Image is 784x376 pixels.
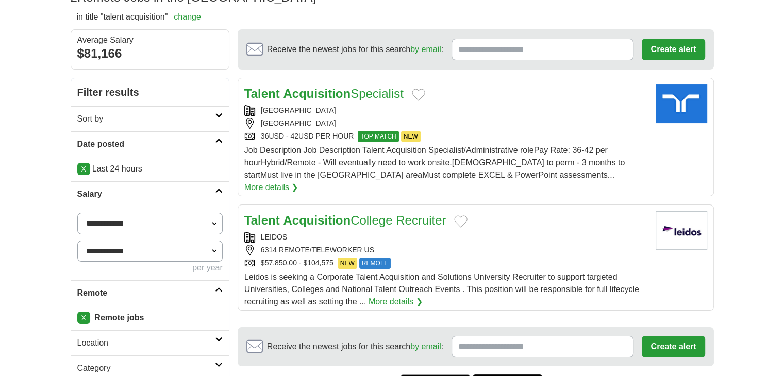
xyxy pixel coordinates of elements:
strong: Acquisition [283,87,351,100]
div: $81,166 [77,44,223,63]
h2: in title "talent acquisition" [77,11,201,23]
div: Average Salary [77,36,223,44]
h2: Date posted [77,138,215,150]
button: Create alert [642,336,705,357]
a: Location [71,330,229,355]
a: LEIDOS [261,233,287,241]
div: $57,850.00 - $104,575 [244,258,647,269]
a: change [174,12,201,21]
div: per year [77,262,223,274]
strong: Acquisition [283,213,351,227]
a: Talent AcquisitionCollege Recruiter [244,213,446,227]
a: X [77,312,90,324]
a: Sort by [71,106,229,131]
a: by email [410,45,441,54]
h2: Filter results [71,78,229,106]
h2: Location [77,337,215,349]
strong: Talent [244,213,280,227]
h2: Sort by [77,113,215,125]
h2: Category [77,362,215,374]
span: NEW [338,258,357,269]
a: [GEOGRAPHIC_DATA] [261,106,336,114]
a: Date posted [71,131,229,157]
div: 6314 REMOTE/TELEWORKER US [244,245,647,255]
span: NEW [401,131,421,142]
span: Leidos is seeking a Corporate Talent Acquisition and Solutions University Recruiter to support ta... [244,272,639,306]
span: TOP MATCH [358,131,398,142]
a: Salary [71,181,229,207]
a: More details ❯ [369,296,423,308]
a: by email [410,342,441,351]
button: Add to favorite jobs [412,89,425,101]
strong: Remote jobs [94,313,144,322]
button: Add to favorite jobs [454,215,468,228]
span: Job Description Job Description Talent Acquisition Specialist/Administrative rolePay Rate: 36-42 ... [244,146,625,179]
a: X [77,163,90,175]
strong: Talent [244,87,280,100]
img: Leidos logo [656,211,707,250]
span: Receive the newest jobs for this search : [267,43,443,56]
h2: Salary [77,188,215,200]
div: 36USD - 42USD PER HOUR [244,131,647,142]
div: [GEOGRAPHIC_DATA] [244,118,647,129]
a: Talent AcquisitionSpecialist [244,87,404,100]
p: Last 24 hours [77,163,223,175]
span: REMOTE [359,258,391,269]
h2: Remote [77,287,215,299]
img: Randstad logo [656,84,707,123]
a: Remote [71,280,229,305]
a: More details ❯ [244,181,298,194]
span: Receive the newest jobs for this search : [267,340,443,353]
button: Create alert [642,39,705,60]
